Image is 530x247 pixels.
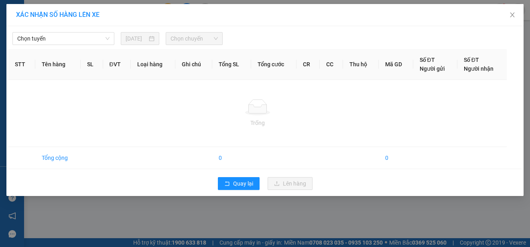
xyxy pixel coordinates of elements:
[16,11,100,18] span: XÁC NHẬN SỐ HÀNG LÊN XE
[7,25,72,35] div: DUY
[464,57,479,63] span: Số ĐT
[35,147,81,169] td: Tổng cộng
[343,49,378,80] th: Thu hộ
[35,49,81,80] th: Tên hàng
[212,49,251,80] th: Tổng SL
[212,147,251,169] td: 0
[126,34,147,43] input: 14/08/2025
[320,49,343,80] th: CC
[224,181,230,187] span: rollback
[77,7,160,26] div: VP [GEOGRAPHIC_DATA]
[233,179,253,188] span: Quay lại
[77,8,96,16] span: Nhận:
[76,54,112,62] span: Chưa cước :
[268,177,313,190] button: uploadLên hàng
[7,7,19,15] span: Gửi:
[171,33,217,45] span: Chọn chuyến
[379,49,413,80] th: Mã GD
[251,49,297,80] th: Tổng cước
[501,4,524,27] button: Close
[131,49,175,80] th: Loại hàng
[218,177,260,190] button: rollbackQuay lại
[103,49,131,80] th: ĐVT
[509,12,516,18] span: close
[7,7,72,25] div: [PERSON_NAME]
[7,35,72,46] div: 0931312558
[420,57,435,63] span: Số ĐT
[15,118,500,127] div: Trống
[76,52,160,63] div: 40.000
[420,65,445,72] span: Người gửi
[175,49,213,80] th: Ghi chú
[8,49,35,80] th: STT
[77,36,160,47] div: 0909641131
[379,147,413,169] td: 0
[296,49,320,80] th: CR
[464,65,493,72] span: Người nhận
[81,49,103,80] th: SL
[77,26,160,36] div: AN HY
[17,33,110,45] span: Chọn tuyến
